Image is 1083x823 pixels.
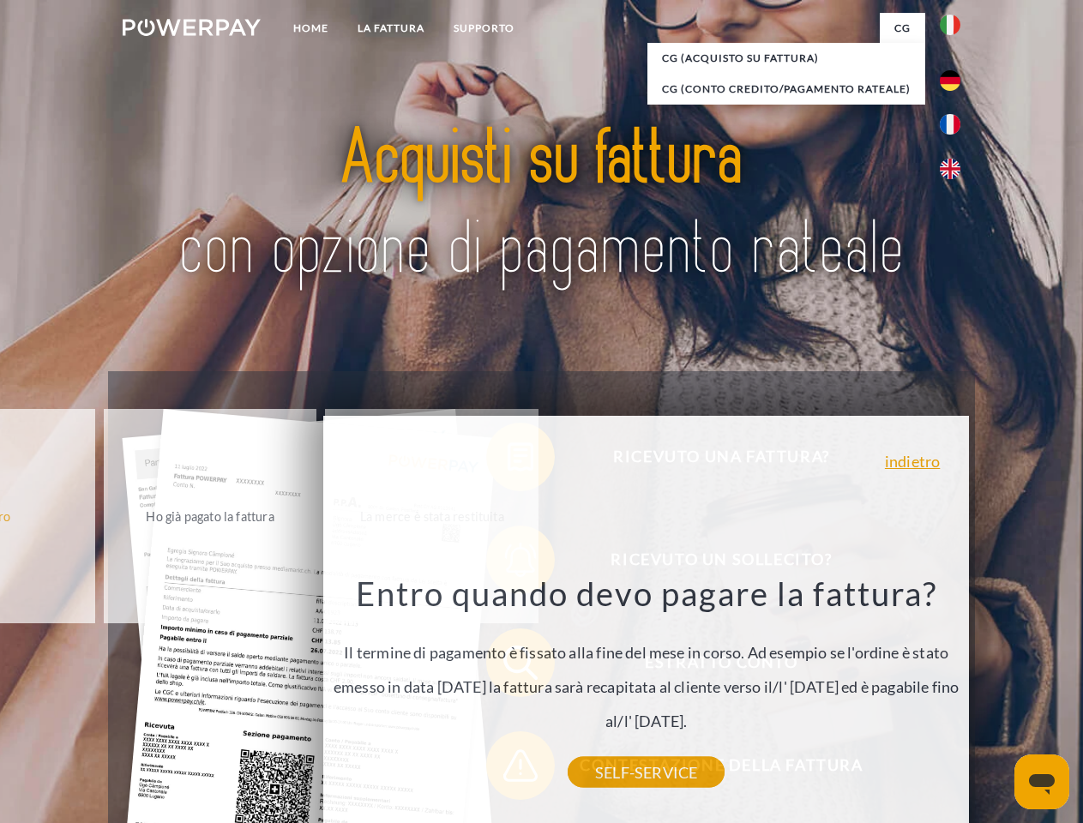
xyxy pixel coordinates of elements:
h3: Entro quando devo pagare la fattura? [334,573,960,614]
a: LA FATTURA [343,13,439,44]
img: fr [940,114,960,135]
a: SELF-SERVICE [568,757,725,788]
img: en [940,159,960,179]
a: Supporto [439,13,529,44]
a: CG (Acquisto su fattura) [647,43,925,74]
iframe: Pulsante per aprire la finestra di messaggistica [1014,754,1069,809]
img: it [940,15,960,35]
img: de [940,70,960,91]
img: title-powerpay_it.svg [164,82,919,328]
div: Il termine di pagamento è fissato alla fine del mese in corso. Ad esempio se l'ordine è stato eme... [334,573,960,772]
a: indietro [885,454,940,469]
a: CG (Conto Credito/Pagamento rateale) [647,74,925,105]
div: Ho già pagato la fattura [114,504,307,527]
img: logo-powerpay-white.svg [123,19,261,36]
a: CG [880,13,925,44]
a: Home [279,13,343,44]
